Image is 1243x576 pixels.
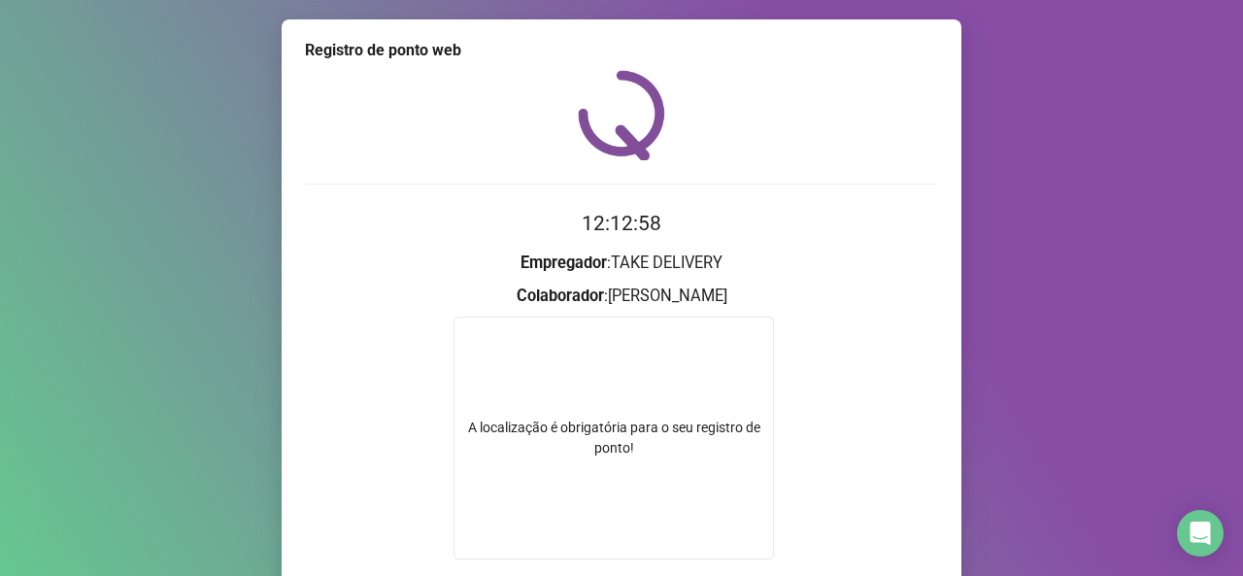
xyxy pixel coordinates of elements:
[578,70,665,160] img: QRPoint
[582,212,661,235] time: 12:12:58
[305,39,938,62] div: Registro de ponto web
[521,254,607,272] strong: Empregador
[1177,510,1224,557] div: Open Intercom Messenger
[305,251,938,276] h3: : TAKE DELIVERY
[305,284,938,309] h3: : [PERSON_NAME]
[454,418,773,458] div: A localização é obrigatória para o seu registro de ponto!
[517,287,604,305] strong: Colaborador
